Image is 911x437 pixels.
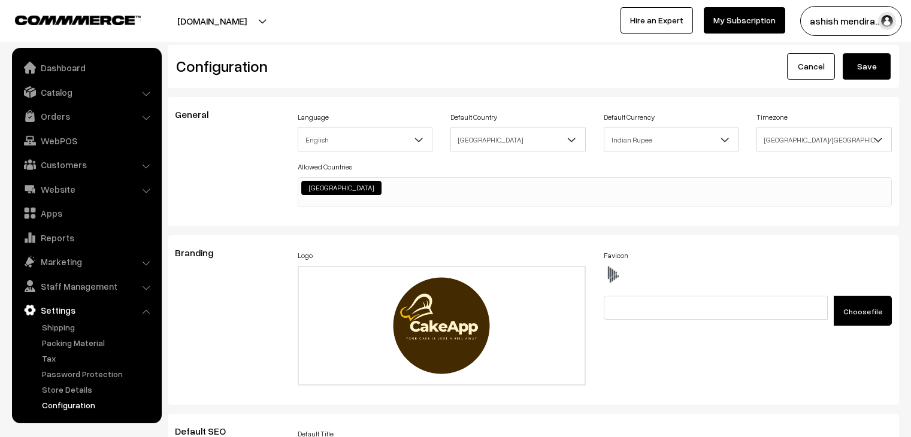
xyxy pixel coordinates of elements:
span: Default SEO [175,425,240,437]
label: Allowed Countries [298,162,352,172]
label: Default Currency [604,112,655,123]
a: Reports [15,227,158,248]
label: Favicon [604,250,628,261]
h2: Configuration [176,57,525,75]
img: favicon.ico [604,266,622,284]
a: WebPOS [15,130,158,151]
img: user [878,12,896,30]
label: Timezone [756,112,788,123]
a: My Subscription [704,7,785,34]
a: Dashboard [15,57,158,78]
a: Configuration [39,399,158,411]
li: India [301,181,382,195]
span: General [175,108,223,120]
span: Asia/Kolkata [757,129,891,150]
span: Branding [175,247,228,259]
a: Marketing [15,251,158,272]
a: Cancel [787,53,835,80]
a: Customers [15,154,158,175]
a: Apps [15,202,158,224]
span: English [298,128,433,151]
a: Orders [15,105,158,127]
label: Language [298,112,329,123]
a: Catalog [15,81,158,103]
a: Settings [15,299,158,321]
a: Hire an Expert [621,7,693,34]
span: Indian Rupee [604,128,739,151]
span: India [450,128,586,151]
span: Choose file [843,307,882,316]
span: Asia/Kolkata [756,128,892,151]
img: COMMMERCE [15,16,141,25]
a: Tax [39,352,158,365]
span: English [298,129,432,150]
span: Indian Rupee [604,129,739,150]
a: Password Protection [39,368,158,380]
a: Website [15,178,158,200]
a: Staff Management [15,275,158,297]
a: Store Details [39,383,158,396]
button: [DOMAIN_NAME] [135,6,289,36]
span: India [451,129,585,150]
button: ashish mendira… [800,6,902,36]
button: Save [843,53,891,80]
a: COMMMERCE [15,12,120,26]
label: Default Country [450,112,497,123]
label: Logo [298,250,313,261]
a: Packing Material [39,336,158,349]
a: Shipping [39,321,158,333]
